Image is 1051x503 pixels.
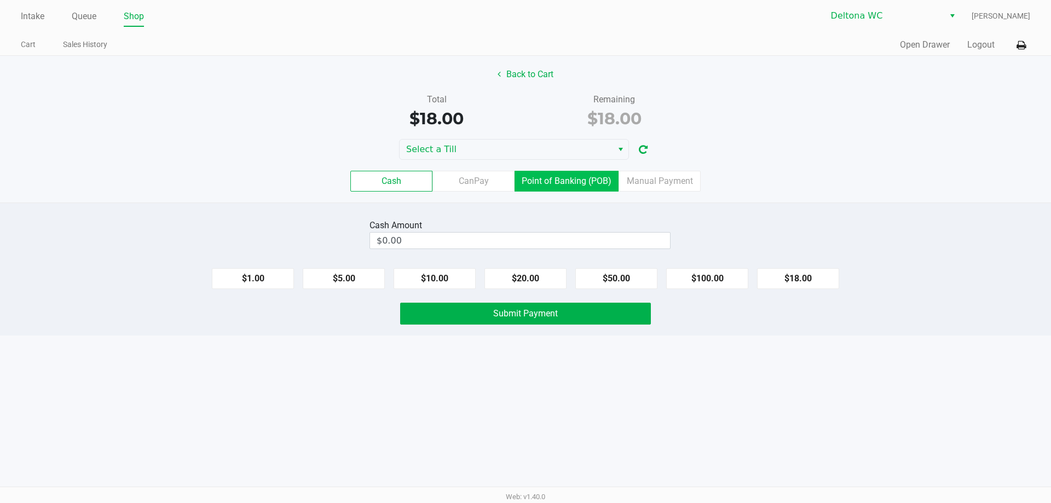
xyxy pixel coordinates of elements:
a: Sales History [63,38,107,51]
button: Open Drawer [900,38,950,51]
div: $18.00 [534,106,695,131]
div: $18.00 [356,106,517,131]
button: Submit Payment [400,303,651,325]
label: Manual Payment [619,171,701,192]
label: CanPay [432,171,515,192]
button: Logout [967,38,995,51]
a: Intake [21,9,44,24]
button: Select [944,6,960,26]
div: Remaining [534,93,695,106]
div: Total [356,93,517,106]
span: [PERSON_NAME] [972,10,1030,22]
button: $18.00 [757,268,839,289]
button: $1.00 [212,268,294,289]
div: Cash Amount [369,219,426,232]
label: Point of Banking (POB) [515,171,619,192]
button: Back to Cart [490,64,561,85]
a: Shop [124,9,144,24]
button: $100.00 [666,268,748,289]
a: Queue [72,9,96,24]
button: Select [613,140,628,159]
span: Select a Till [406,143,606,156]
button: $50.00 [575,268,657,289]
button: $5.00 [303,268,385,289]
label: Cash [350,171,432,192]
button: $10.00 [394,268,476,289]
span: Submit Payment [493,308,558,319]
button: $20.00 [484,268,567,289]
span: Web: v1.40.0 [506,493,545,501]
a: Cart [21,38,36,51]
span: Deltona WC [831,9,938,22]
